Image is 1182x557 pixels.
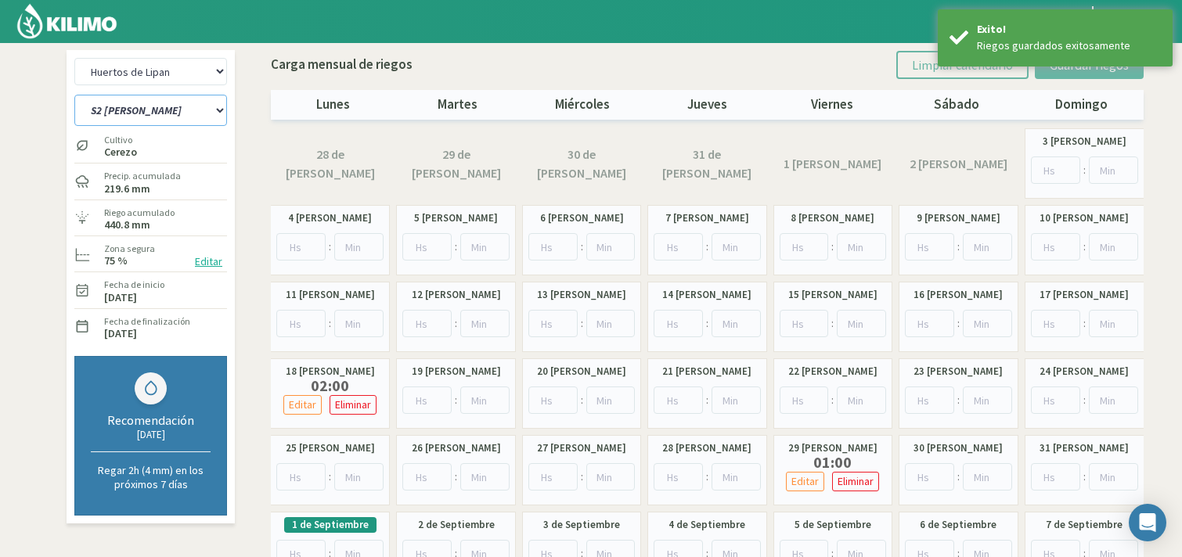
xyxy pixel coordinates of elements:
[289,396,316,414] p: Editar
[920,517,996,533] label: 6 de Septiembre
[292,517,369,533] label: 1 de Septiembre
[957,239,960,255] span: :
[104,278,164,292] label: Fecha de inicio
[104,242,155,256] label: Zona segura
[896,51,1029,79] button: Limpiar calendario
[914,440,1003,456] label: 30 [PERSON_NAME]
[460,310,510,337] input: Min
[329,469,331,485] span: :
[276,233,326,261] input: Hs
[788,440,877,456] label: 29 [PERSON_NAME]
[665,210,749,226] label: 7 [PERSON_NAME]
[1031,156,1080,184] input: Hs
[283,395,322,415] button: Editar
[104,293,137,303] label: [DATE]
[905,386,954,414] input: Hs
[455,392,457,408] span: :
[1019,95,1144,115] p: domingo
[963,233,1012,261] input: Min
[279,145,382,183] label: 28 de [PERSON_NAME]
[530,145,633,183] label: 30 de [PERSON_NAME]
[914,364,1003,379] label: 23 [PERSON_NAME]
[1040,287,1129,303] label: 17 [PERSON_NAME]
[586,386,636,414] input: Min
[528,310,578,337] input: Hs
[330,395,377,415] button: Eliminar
[276,463,326,491] input: Hs
[334,463,384,491] input: Min
[581,315,583,332] span: :
[528,386,578,414] input: Hs
[104,169,181,183] label: Precip. acumulada
[455,315,457,332] span: :
[1129,504,1166,541] div: Open Intercom Messenger
[412,287,501,303] label: 12 [PERSON_NAME]
[914,287,1003,303] label: 16 [PERSON_NAME]
[662,287,751,303] label: 14 [PERSON_NAME]
[1089,233,1138,261] input: Min
[329,315,331,332] span: :
[402,233,452,261] input: Hs
[104,256,128,266] label: 75 %
[654,463,703,491] input: Hs
[837,386,886,414] input: Min
[276,310,326,337] input: Hs
[662,440,751,456] label: 28 [PERSON_NAME]
[655,145,759,183] label: 31 de [PERSON_NAME]
[528,463,578,491] input: Hs
[334,233,384,261] input: Min
[279,379,380,392] label: 02:00
[957,469,960,485] span: :
[963,463,1012,491] input: Min
[586,310,636,337] input: Min
[104,147,137,157] label: Cerezo
[1043,134,1126,149] label: 3 [PERSON_NAME]
[1083,469,1086,485] span: :
[786,472,824,491] button: Editar
[395,95,520,115] p: martes
[788,364,877,379] label: 22 [PERSON_NAME]
[537,287,626,303] label: 13 [PERSON_NAME]
[271,55,413,75] p: Carga mensual de riegos
[706,315,708,332] span: :
[1083,162,1086,178] span: :
[654,386,703,414] input: Hs
[414,210,498,226] label: 5 [PERSON_NAME]
[957,315,960,332] span: :
[540,210,624,226] label: 6 [PERSON_NAME]
[905,233,954,261] input: Hs
[91,428,211,441] div: [DATE]
[912,57,1013,73] span: Limpiar calendario
[334,310,384,337] input: Min
[957,392,960,408] span: :
[795,517,871,533] label: 5 de Septiembre
[831,315,834,332] span: :
[1031,386,1080,414] input: Hs
[662,364,751,379] label: 21 [PERSON_NAME]
[581,469,583,485] span: :
[329,239,331,255] span: :
[905,310,954,337] input: Hs
[1083,392,1086,408] span: :
[712,310,761,337] input: Min
[412,364,501,379] label: 19 [PERSON_NAME]
[905,463,954,491] input: Hs
[910,154,1007,173] label: 2 [PERSON_NAME]
[586,463,636,491] input: Min
[791,473,819,491] p: Editar
[402,386,452,414] input: Hs
[837,233,886,261] input: Min
[780,310,829,337] input: Hs
[586,233,636,261] input: Min
[769,95,894,115] p: viernes
[190,253,227,271] button: Editar
[645,95,769,115] p: jueves
[894,95,1018,115] p: sábado
[977,38,1161,54] div: Riegos guardados exitosamente
[581,239,583,255] span: :
[104,133,137,147] label: Cultivo
[668,517,745,533] label: 4 de Septiembre
[288,210,372,226] label: 4 [PERSON_NAME]
[1089,463,1138,491] input: Min
[1089,386,1138,414] input: Min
